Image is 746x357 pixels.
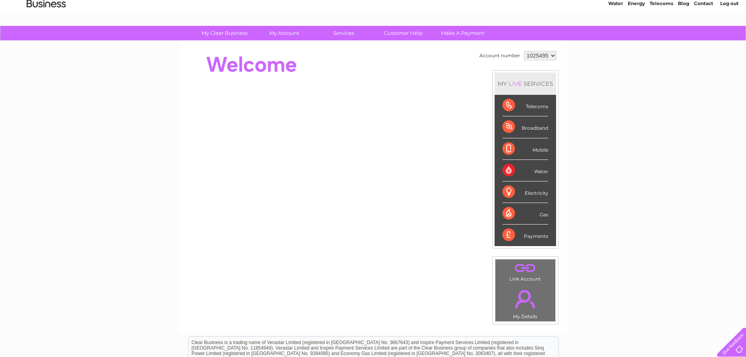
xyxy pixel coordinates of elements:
div: Mobile [502,138,548,160]
a: . [497,285,553,313]
td: My Details [495,283,556,322]
a: Water [608,33,623,39]
td: Link Account [495,259,556,284]
td: Account number [477,49,522,62]
div: Broadband [502,116,548,138]
a: Log out [720,33,739,39]
a: Make A Payment [430,26,495,40]
a: Customer Help [371,26,435,40]
div: Telecoms [502,95,548,116]
div: MY SERVICES [495,72,556,95]
a: 0333 014 3131 [598,4,652,14]
img: logo.png [26,20,66,44]
a: Services [311,26,376,40]
div: LIVE [507,80,524,87]
div: Water [502,160,548,181]
a: Energy [628,33,645,39]
div: Gas [502,203,548,225]
a: Blog [678,33,689,39]
a: My Account [252,26,316,40]
div: Clear Business is a trading name of Verastar Limited (registered in [GEOGRAPHIC_DATA] No. 3667643... [188,4,558,38]
a: My Clear Business [192,26,257,40]
a: Contact [694,33,713,39]
div: Electricity [502,181,548,203]
a: . [497,261,553,275]
div: Payments [502,225,548,246]
a: Telecoms [650,33,673,39]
